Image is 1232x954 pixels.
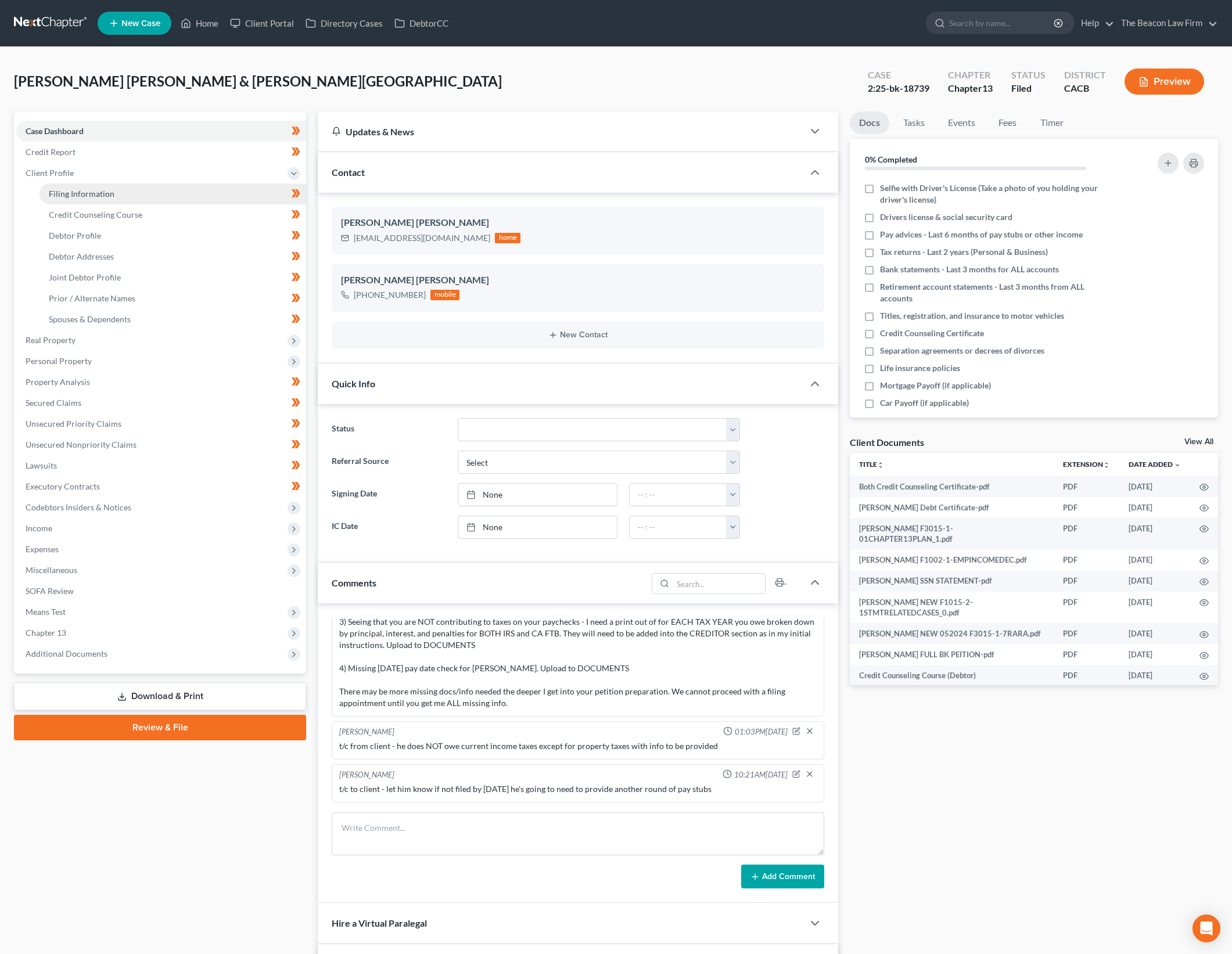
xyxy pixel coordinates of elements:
td: [DATE] [1119,497,1190,518]
span: Additional Documents [26,649,107,658]
span: Lawsuits [26,460,57,470]
td: Credit Counseling Course (Debtor) [850,665,1054,686]
div: [PERSON_NAME] [339,726,394,738]
td: PDF [1054,644,1119,665]
span: Car Payoff (if applicable) [880,397,969,409]
a: SOFA Review [16,581,306,602]
a: Unsecured Priority Claims [16,413,306,434]
label: IC Date [326,516,452,539]
span: Spouses & Dependents [49,314,131,324]
div: Open Intercom Messenger [1193,915,1220,942]
a: Unsecured Nonpriority Claims [16,434,306,455]
a: View All [1184,438,1213,446]
i: unfold_more [1103,462,1110,469]
a: DebtorCC [389,13,454,34]
div: [PERSON_NAME] [PERSON_NAME] [341,273,815,287]
span: Selfie with Driver's License (Take a photo of you holding your driver's license) [880,182,1116,206]
a: Credit Report [16,142,306,163]
span: Case Dashboard [26,126,84,136]
a: Extensionunfold_more [1063,460,1110,469]
span: Means Test [26,607,66,617]
a: Joint Debtor Profile [39,267,306,288]
td: [PERSON_NAME] F1002-1-EMPINCOMEDEC.pdf [850,550,1054,571]
a: Events [939,111,985,134]
a: Tasks [894,111,934,134]
a: Property Analysis [16,372,306,393]
a: Review & File [14,715,306,740]
i: expand_more [1174,462,1181,469]
span: Personal Property [26,356,92,366]
a: Prior / Alternate Names [39,288,306,309]
span: Unsecured Priority Claims [26,419,121,429]
span: Quick Info [332,378,375,389]
button: Add Comment [741,865,824,889]
div: Client Documents [850,436,924,448]
td: PDF [1054,497,1119,518]
span: Expenses [26,544,59,554]
span: Life insurance policies [880,362,960,374]
div: t/c from client - he does NOT owe current income taxes except for property taxes with info to be ... [339,740,817,752]
span: Retirement account statements - Last 3 months from ALL accounts [880,281,1116,304]
a: Docs [850,111,889,134]
div: home [495,233,520,243]
td: [DATE] [1119,571,1190,592]
span: Tax returns - Last 2 years (Personal & Business) [880,246,1048,258]
a: Debtor Addresses [39,246,306,267]
td: [DATE] [1119,476,1190,497]
div: Updates & News [332,125,789,138]
td: PDF [1054,592,1119,624]
span: SOFA Review [26,586,74,596]
div: [EMAIL_ADDRESS][DOMAIN_NAME] [354,232,490,244]
div: [PHONE_NUMBER] [354,289,426,301]
td: [PERSON_NAME] NEW 052024 F3015-1-7RARA.pdf [850,623,1054,644]
span: Real Property [26,335,76,345]
a: Spouses & Dependents [39,309,306,330]
a: None [458,484,617,506]
a: Debtor Profile [39,225,306,246]
td: [DATE] [1119,592,1190,624]
span: Separation agreements or decrees of divorces [880,345,1044,357]
a: Fees [989,111,1026,134]
div: Case [868,69,929,82]
a: Timer [1031,111,1073,134]
a: Client Portal [224,13,300,34]
a: Directory Cases [300,13,389,34]
span: 10:21AM[DATE] [734,769,788,780]
span: Debtor Addresses [49,251,114,261]
input: Search... [673,574,765,593]
span: [PERSON_NAME] [PERSON_NAME] & [PERSON_NAME][GEOGRAPHIC_DATA] [14,73,502,89]
div: Filed [1011,82,1046,95]
span: Client Profile [26,168,74,178]
button: New Contact [341,330,815,340]
a: Help [1075,13,1114,34]
td: [PERSON_NAME] Debt Certificate-pdf [850,497,1054,518]
div: CACB [1064,82,1106,95]
td: [PERSON_NAME] F3015-1-01CHAPTER13PLAN_1.pdf [850,518,1054,550]
span: New Case [121,19,160,28]
a: Secured Claims [16,393,306,413]
a: None [458,516,617,538]
label: Signing Date [326,483,452,506]
input: -- : -- [630,516,727,538]
a: Case Dashboard [16,121,306,142]
a: Filing Information [39,183,306,204]
td: PDF [1054,623,1119,644]
td: PDF [1054,550,1119,571]
td: [PERSON_NAME] SSN STATEMENT-pdf [850,571,1054,592]
span: Contact [332,167,365,178]
a: Executory Contracts [16,476,306,497]
div: t/c to client - let him know if not filed by [DATE] he's going to need to provide another round o... [339,783,817,795]
span: Joint Debtor Profile [49,272,121,282]
i: unfold_more [877,462,884,469]
div: [PERSON_NAME] [339,769,394,781]
div: Chapter [948,82,993,95]
a: Date Added expand_more [1129,460,1181,469]
span: Debtor Profile [49,231,101,240]
span: Comments [332,577,376,588]
span: Prior / Alternate Names [49,293,135,303]
span: Mortgage Payoff (if applicable) [880,380,991,391]
div: Chapter [948,69,993,82]
a: Credit Counseling Course [39,204,306,225]
input: -- : -- [630,484,727,506]
span: Chapter 13 [26,628,66,638]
